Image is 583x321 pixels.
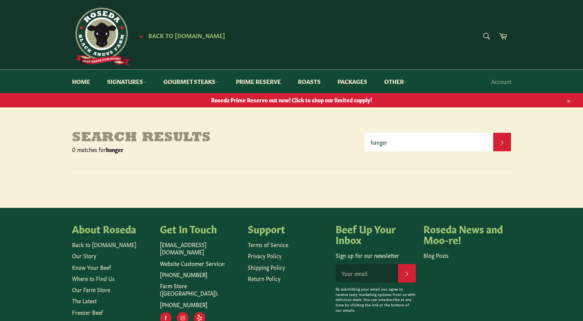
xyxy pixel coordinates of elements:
[135,33,225,39] a: ★ Back to [DOMAIN_NAME]
[72,146,365,153] p: 0 matches for
[423,223,504,244] h4: Roseda News and Moo-re!
[336,252,416,259] p: Sign up for our newsletter
[290,70,328,93] a: Roasts
[72,252,96,259] a: Our Story
[160,301,240,308] p: [PHONE_NUMBER]
[72,263,111,271] a: Know Your Beef
[72,241,136,248] a: Back to [DOMAIN_NAME]
[72,8,130,65] img: Roseda Beef
[72,274,114,282] a: Where to Find Us
[365,133,494,151] input: Search
[160,241,240,256] p: [EMAIL_ADDRESS][DOMAIN_NAME]
[487,70,515,93] a: Account
[106,145,123,153] strong: hanger
[248,241,288,248] a: Terms of Service
[330,70,375,93] a: Packages
[228,70,289,93] a: Prime Reserve
[423,251,449,259] a: Blog Posts
[248,263,285,271] a: Shipping Policy
[99,70,154,93] a: Signatures
[336,223,416,244] h4: Beef Up Your Inbox
[156,70,227,93] a: Gourmet Steaks
[336,264,398,283] input: Your email
[248,252,282,259] a: Privacy Policy
[148,31,225,39] span: Back to [DOMAIN_NAME]
[64,70,98,93] a: Home
[160,223,240,234] h4: Get In Touch
[72,130,365,146] h1: Search results
[139,33,143,39] span: ★
[376,70,415,93] a: Other
[72,286,110,293] a: Our Farm Store
[336,286,416,313] p: By submitting your email you agree to receive tasty marketing updates from us with delicious deal...
[160,271,240,278] p: [PHONE_NUMBER]
[160,260,240,267] p: Website Customer Service:
[72,308,103,316] a: Freezer Beef
[72,297,97,304] a: The Latest
[248,223,328,234] h4: Support
[160,282,240,297] p: Farm Store ([GEOGRAPHIC_DATA]):
[72,223,152,234] h4: About Roseda
[248,274,281,282] a: Return Policy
